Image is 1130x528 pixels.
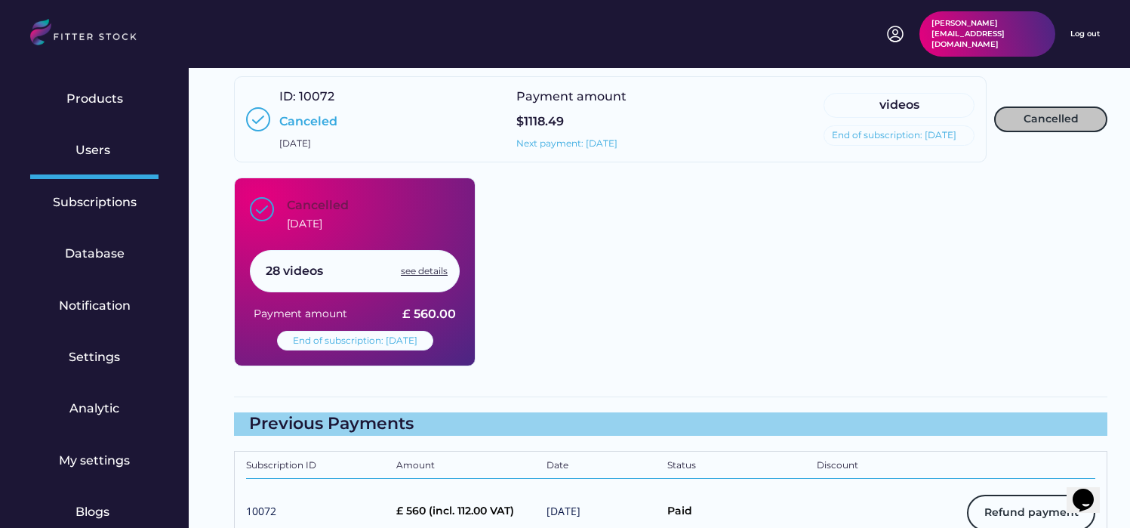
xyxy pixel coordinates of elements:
[832,97,966,113] div: videos
[402,306,456,323] div: £ 560.00
[396,504,539,523] div: £ 560 (incl. 112.00 VAT)
[279,113,337,130] div: Canceled
[234,412,1107,436] div: Previous Payments
[287,197,349,214] div: Cancelled
[59,452,130,469] div: My settings
[66,91,123,107] div: Products
[547,504,660,523] div: [DATE]
[293,335,417,347] div: End of subscription: [DATE]
[287,217,322,232] div: [DATE]
[246,504,389,523] div: 10072
[246,459,389,474] div: Subscription ID
[516,113,564,130] div: $1118.49
[516,137,617,150] div: Next payment: [DATE]
[75,504,113,520] div: Blogs
[886,25,904,43] img: profile-circle.svg
[279,88,334,105] div: ID: 10072
[516,88,630,105] div: Payment amount
[53,194,137,211] div: Subscriptions
[250,197,274,221] img: Group%201000002397.svg
[254,307,347,322] div: Payment amount
[832,129,956,142] div: End of subscription: [DATE]
[817,459,959,474] div: Discount
[30,19,149,50] img: LOGO.svg
[246,107,270,131] img: Group%201000002397.svg
[266,263,323,279] div: 28 videos
[59,298,131,314] div: Notification
[931,18,1043,50] div: [PERSON_NAME][EMAIL_ADDRESS][DOMAIN_NAME]
[1067,468,1115,513] iframe: chat widget
[65,245,125,262] div: Database
[547,459,660,474] div: Date
[69,349,120,366] div: Settings
[279,137,311,150] div: [DATE]
[667,459,810,474] div: Status
[1070,29,1100,39] div: Log out
[396,459,539,474] div: Amount
[401,265,448,278] div: see details
[667,504,810,523] div: Paid
[75,142,113,159] div: Users
[994,107,1107,132] button: Cancelled
[69,400,119,417] div: Analytic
